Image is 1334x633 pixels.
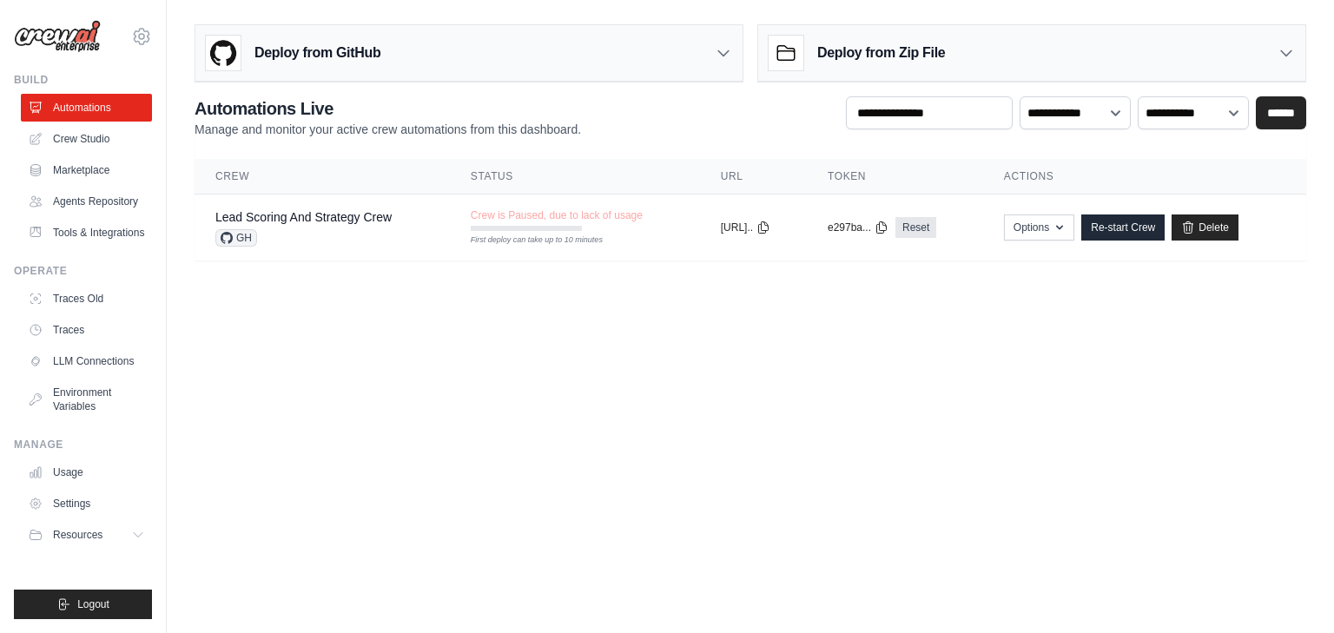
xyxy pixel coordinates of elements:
[206,36,241,70] img: GitHub Logo
[215,210,392,224] a: Lead Scoring And Strategy Crew
[21,490,152,518] a: Settings
[77,597,109,611] span: Logout
[14,590,152,619] button: Logout
[21,188,152,215] a: Agents Repository
[21,379,152,420] a: Environment Variables
[450,159,700,195] th: Status
[21,156,152,184] a: Marketplace
[21,219,152,247] a: Tools & Integrations
[807,159,983,195] th: Token
[21,94,152,122] a: Automations
[21,458,152,486] a: Usage
[195,121,581,138] p: Manage and monitor your active crew automations from this dashboard.
[14,20,101,53] img: Logo
[1172,214,1238,241] a: Delete
[700,159,807,195] th: URL
[14,264,152,278] div: Operate
[471,208,643,222] span: Crew is Paused, due to lack of usage
[21,347,152,375] a: LLM Connections
[828,221,888,234] button: e297ba...
[215,229,257,247] span: GH
[895,217,936,238] a: Reset
[21,316,152,344] a: Traces
[195,159,450,195] th: Crew
[53,528,102,542] span: Resources
[14,438,152,452] div: Manage
[195,96,581,121] h2: Automations Live
[1081,214,1165,241] a: Re-start Crew
[14,73,152,87] div: Build
[471,234,582,247] div: First deploy can take up to 10 minutes
[983,159,1306,195] th: Actions
[254,43,380,63] h3: Deploy from GitHub
[21,521,152,549] button: Resources
[1004,214,1074,241] button: Options
[21,125,152,153] a: Crew Studio
[817,43,945,63] h3: Deploy from Zip File
[21,285,152,313] a: Traces Old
